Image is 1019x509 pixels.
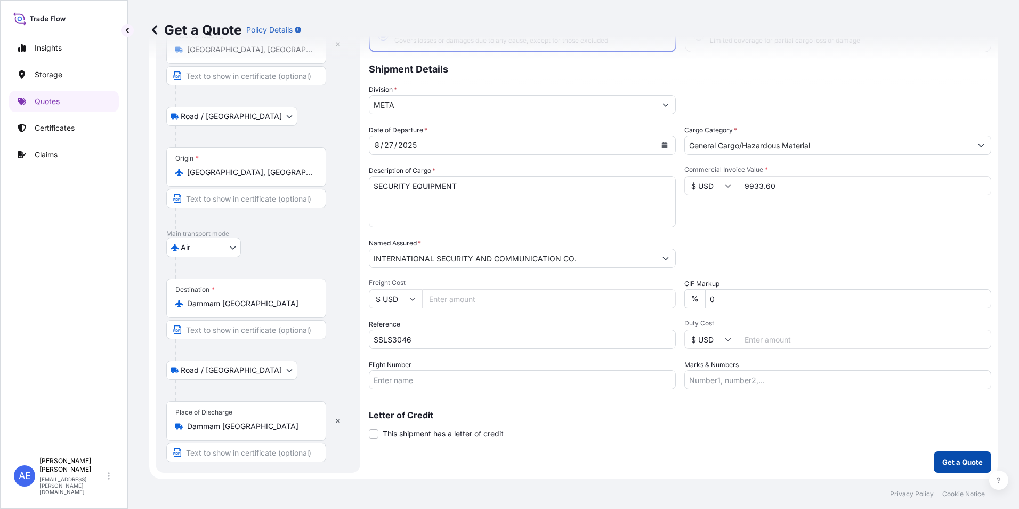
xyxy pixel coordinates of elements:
[9,91,119,112] a: Quotes
[369,319,400,330] label: Reference
[35,43,62,53] p: Insights
[35,69,62,80] p: Storage
[369,411,991,419] p: Letter of Credit
[685,136,972,155] input: Select a commodity type
[187,167,313,178] input: Origin
[369,370,676,389] input: Enter name
[166,238,241,257] button: Select transport
[9,64,119,85] a: Storage
[369,360,411,370] label: Flight Number
[39,457,106,474] p: [PERSON_NAME] [PERSON_NAME]
[369,125,427,136] span: Date of Departure
[942,457,983,467] p: Get a Quote
[181,365,282,376] span: Road / [GEOGRAPHIC_DATA]
[175,154,199,163] div: Origin
[149,21,242,38] p: Get a Quote
[738,330,991,349] input: Enter amount
[422,289,676,308] input: Enter amount
[166,361,297,380] button: Select transport
[369,330,676,349] input: Your internal reference
[890,490,934,498] a: Privacy Policy
[934,451,991,473] button: Get a Quote
[39,476,106,495] p: [EMAIL_ADDRESS][PERSON_NAME][DOMAIN_NAME]
[705,289,991,308] input: Enter percentage
[175,408,232,417] div: Place of Discharge
[684,165,991,174] span: Commercial Invoice Value
[369,84,397,95] label: Division
[35,149,58,160] p: Claims
[684,319,991,328] span: Duty Cost
[972,136,991,155] button: Show suggestions
[684,360,739,370] label: Marks & Numbers
[166,107,297,126] button: Select transport
[166,320,326,339] input: Text to appear on certificate
[656,95,675,114] button: Show suggestions
[684,279,719,289] label: CIF Markup
[369,238,421,249] label: Named Assured
[166,66,326,85] input: Text to appear on certificate
[684,370,991,389] input: Number1, number2,...
[656,137,673,154] button: Calendar
[381,139,383,152] div: /
[369,95,656,114] input: Type to search division
[369,249,656,268] input: Full name
[166,189,326,208] input: Text to appear on certificate
[181,242,190,253] span: Air
[942,490,985,498] a: Cookie Notice
[187,421,313,432] input: Place of Discharge
[383,139,394,152] div: day,
[738,176,991,195] input: Type amount
[166,443,326,462] input: Text to appear on certificate
[9,117,119,139] a: Certificates
[374,139,381,152] div: month,
[656,249,675,268] button: Show suggestions
[369,279,676,287] span: Freight Cost
[246,25,293,35] p: Policy Details
[181,111,282,122] span: Road / [GEOGRAPHIC_DATA]
[19,471,31,481] span: AE
[175,285,215,294] div: Destination
[684,125,737,136] label: Cargo Category
[35,123,75,133] p: Certificates
[394,139,397,152] div: /
[369,165,435,176] label: Description of Cargo
[9,37,119,59] a: Insights
[9,144,119,165] a: Claims
[397,139,418,152] div: year,
[187,298,313,309] input: Destination
[369,52,991,84] p: Shipment Details
[166,229,350,238] p: Main transport mode
[684,289,705,308] div: %
[383,428,504,439] span: This shipment has a letter of credit
[35,96,60,107] p: Quotes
